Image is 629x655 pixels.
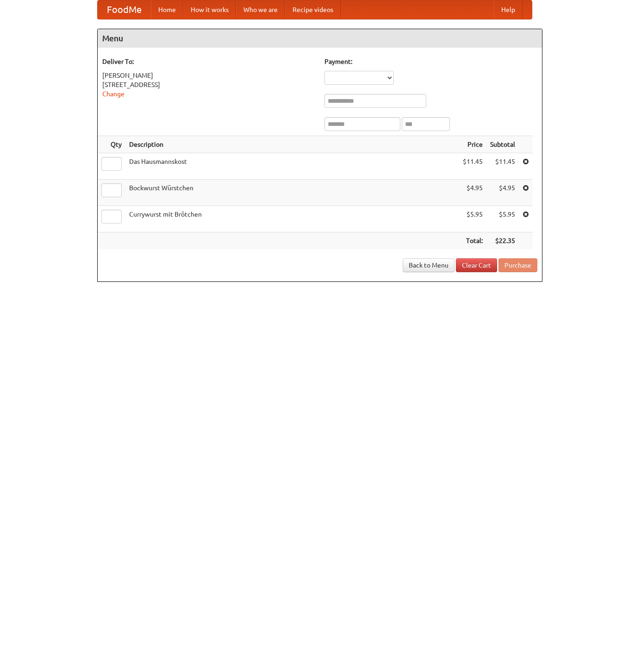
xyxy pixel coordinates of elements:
[486,180,519,206] td: $4.95
[98,29,542,48] h4: Menu
[98,0,151,19] a: FoodMe
[125,180,459,206] td: Bockwurst Würstchen
[125,136,459,153] th: Description
[236,0,285,19] a: Who we are
[486,136,519,153] th: Subtotal
[285,0,341,19] a: Recipe videos
[98,136,125,153] th: Qty
[459,136,486,153] th: Price
[486,232,519,250] th: $22.35
[456,258,497,272] a: Clear Cart
[494,0,523,19] a: Help
[459,232,486,250] th: Total:
[102,90,125,98] a: Change
[486,153,519,180] td: $11.45
[459,153,486,180] td: $11.45
[498,258,537,272] button: Purchase
[125,153,459,180] td: Das Hausmannskost
[459,180,486,206] td: $4.95
[324,57,537,66] h5: Payment:
[102,71,315,80] div: [PERSON_NAME]
[102,80,315,89] div: [STREET_ADDRESS]
[403,258,455,272] a: Back to Menu
[151,0,183,19] a: Home
[459,206,486,232] td: $5.95
[183,0,236,19] a: How it works
[102,57,315,66] h5: Deliver To:
[486,206,519,232] td: $5.95
[125,206,459,232] td: Currywurst mit Brötchen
